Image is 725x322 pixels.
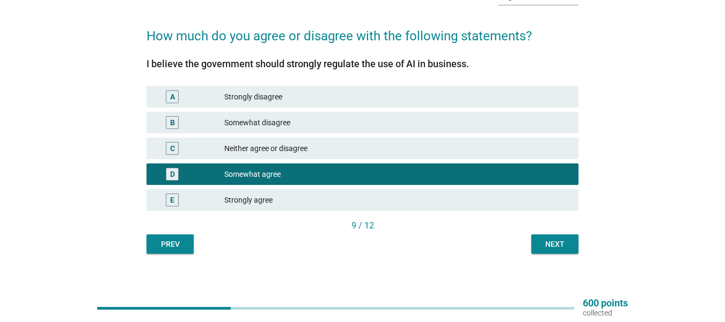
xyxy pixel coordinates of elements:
[540,239,570,250] div: Next
[583,308,628,318] p: collected
[170,195,174,206] div: E
[170,117,175,128] div: B
[224,194,570,206] div: Strongly agree
[224,168,570,181] div: Somewhat agree
[224,116,570,129] div: Somewhat disagree
[170,91,175,103] div: A
[147,16,578,46] h2: How much do you agree or disagree with the following statements?
[531,234,578,254] button: Next
[583,298,628,308] p: 600 points
[170,169,175,180] div: D
[147,219,578,232] div: 9 / 12
[170,143,175,154] div: C
[147,234,194,254] button: Prev
[224,142,570,155] div: Neither agree or disagree
[224,90,570,103] div: Strongly disagree
[147,56,578,71] div: I believe the government should strongly regulate the use of AI in business.
[155,239,185,250] div: Prev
